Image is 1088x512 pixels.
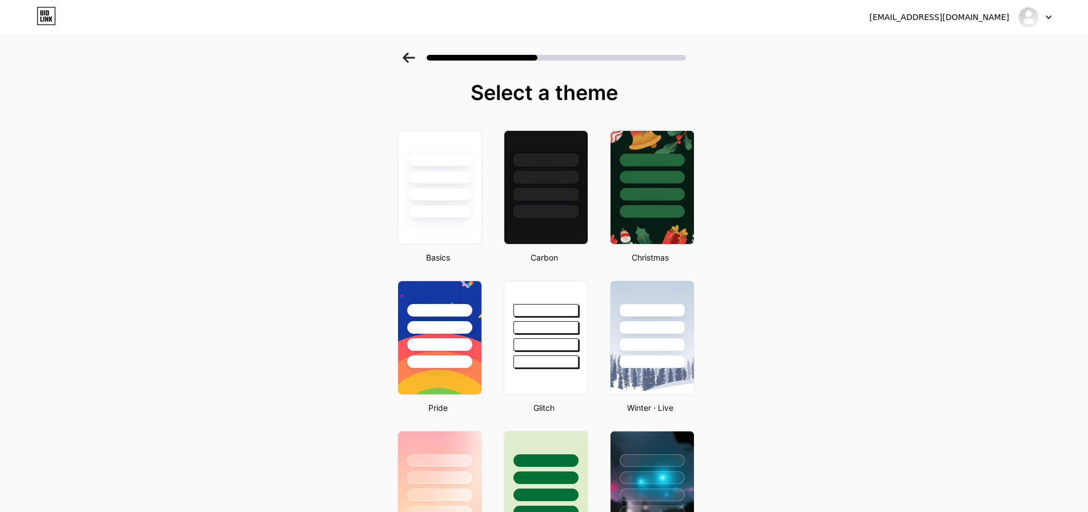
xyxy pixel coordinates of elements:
img: kimanhandmadejewelry [1018,6,1039,28]
div: Winter · Live [607,402,694,414]
div: Basics [394,251,482,263]
div: Christmas [607,251,694,263]
div: Glitch [500,402,588,414]
div: [EMAIL_ADDRESS][DOMAIN_NAME] [869,11,1009,23]
div: Pride [394,402,482,414]
div: Select a theme [393,81,696,104]
div: Carbon [500,251,588,263]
